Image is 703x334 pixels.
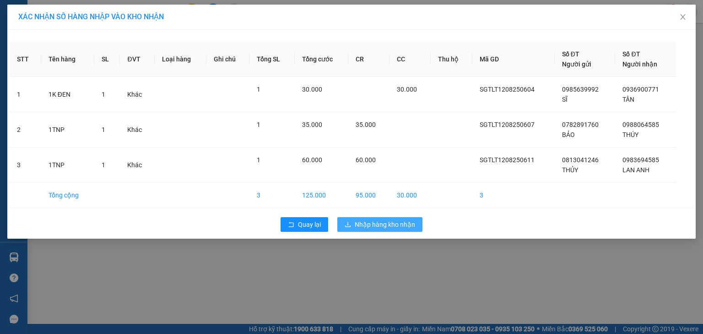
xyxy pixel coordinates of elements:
td: 1K ĐEN [41,77,94,112]
td: 2 [10,112,41,148]
td: 1TNP [41,112,94,148]
td: Khác [120,77,155,112]
th: STT [10,42,41,77]
td: 3 [249,183,294,208]
td: 3 [472,183,555,208]
td: Khác [120,148,155,183]
td: 125.000 [295,183,348,208]
span: THỦY [562,166,578,174]
th: Ghi chú [206,42,250,77]
span: 0988064585 [622,121,659,128]
span: 0782891760 [562,121,599,128]
th: Thu hộ [431,42,472,77]
td: 1TNP [41,148,94,183]
button: rollbackQuay lại [281,217,328,232]
span: SGTLT1208250611 [480,156,535,164]
span: TÂN [622,96,634,103]
td: 3 [10,148,41,183]
span: download [345,221,351,229]
span: 1 [102,91,105,98]
span: SGTLT1208250607 [480,121,535,128]
th: Loại hàng [155,42,206,77]
span: LAN ANH [622,166,649,174]
span: 0983694585 [622,156,659,164]
span: 35.000 [356,121,376,128]
span: Người gửi [562,60,591,68]
td: Khác [120,112,155,148]
span: SGTLT1208250604 [480,86,535,93]
span: Số ĐT [622,50,640,58]
span: Nhập hàng kho nhận [355,219,415,230]
th: Mã GD [472,42,555,77]
span: 30.000 [302,86,322,93]
span: BẢO [562,131,575,138]
span: XÁC NHẬN SỐ HÀNG NHẬP VÀO KHO NHẬN [18,12,164,21]
th: ĐVT [120,42,155,77]
td: 95.000 [348,183,389,208]
th: Tổng cước [295,42,348,77]
span: THÚY [622,131,638,138]
td: 1 [10,77,41,112]
span: Số ĐT [562,50,579,58]
td: Tổng cộng [41,183,94,208]
th: SL [94,42,120,77]
th: Tên hàng [41,42,94,77]
th: CC [389,42,431,77]
span: Người nhận [622,60,657,68]
span: 1 [257,156,260,164]
button: downloadNhập hàng kho nhận [337,217,422,232]
th: CR [348,42,389,77]
span: 0813041246 [562,156,599,164]
span: 60.000 [302,156,322,164]
span: rollback [288,221,294,229]
span: 35.000 [302,121,322,128]
span: close [679,13,687,21]
span: 1 [102,126,105,133]
button: Close [670,5,696,30]
span: Quay lại [298,219,321,230]
span: 1 [102,161,105,169]
span: 60.000 [356,156,376,164]
span: 1 [257,121,260,128]
span: 0985639992 [562,86,599,93]
span: SĨ [562,96,568,103]
span: 1 [257,86,260,93]
th: Tổng SL [249,42,294,77]
span: 30.000 [397,86,417,93]
span: 0936900771 [622,86,659,93]
td: 30.000 [389,183,431,208]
